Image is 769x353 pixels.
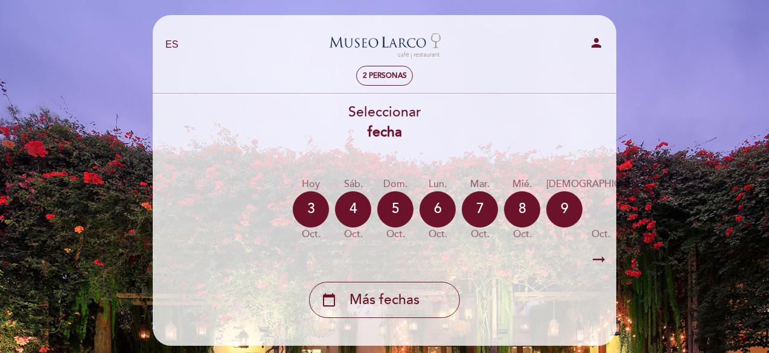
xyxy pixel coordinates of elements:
[504,227,540,241] div: oct.
[546,177,655,191] div: [DEMOGRAPHIC_DATA].
[504,177,540,191] div: mié.
[504,191,540,227] div: 8
[546,227,655,241] div: oct.
[420,191,456,227] div: 6
[335,191,371,227] div: 4
[335,227,371,241] div: oct.
[420,227,456,241] div: oct.
[462,191,498,227] div: 7
[589,36,604,54] button: person
[368,124,402,141] b: fecha
[589,36,604,50] i: person
[349,290,420,310] span: Más fechas
[152,103,617,142] div: Seleccionar
[322,290,336,310] i: calendar_today
[546,191,582,227] div: 9
[363,71,407,80] span: 2 personas
[377,191,413,227] div: 5
[377,177,413,191] div: dom.
[293,191,329,227] div: 3
[377,227,413,241] div: oct.
[293,227,329,241] div: oct.
[293,177,329,191] div: Hoy
[590,247,608,273] i: arrow_right_alt
[335,177,371,191] div: sáb.
[420,177,456,191] div: lun.
[462,177,498,191] div: mar.
[309,28,460,62] a: Museo [PERSON_NAME][GEOGRAPHIC_DATA] - Restaurant
[462,227,498,241] div: oct.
